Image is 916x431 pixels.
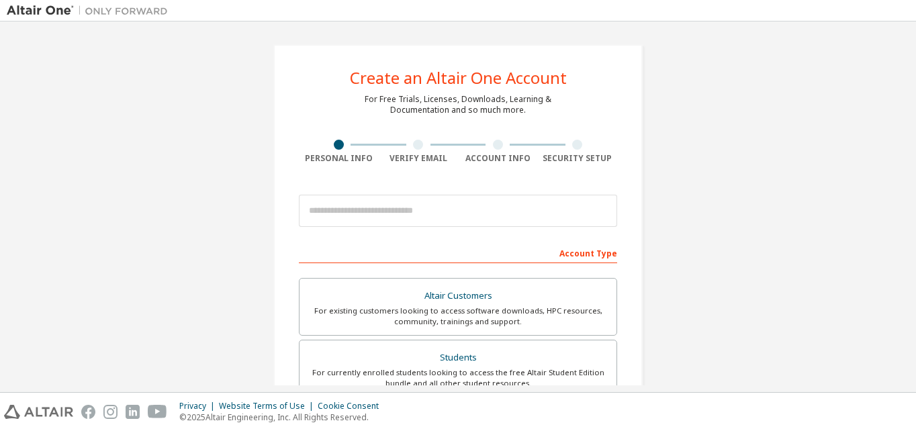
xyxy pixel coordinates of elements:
[103,405,118,419] img: instagram.svg
[365,94,551,115] div: For Free Trials, Licenses, Downloads, Learning & Documentation and so much more.
[299,242,617,263] div: Account Type
[7,4,175,17] img: Altair One
[308,305,608,327] div: For existing customers looking to access software downloads, HPC resources, community, trainings ...
[179,401,219,412] div: Privacy
[308,287,608,305] div: Altair Customers
[538,153,618,164] div: Security Setup
[308,348,608,367] div: Students
[318,401,387,412] div: Cookie Consent
[148,405,167,419] img: youtube.svg
[299,153,379,164] div: Personal Info
[350,70,567,86] div: Create an Altair One Account
[126,405,140,419] img: linkedin.svg
[81,405,95,419] img: facebook.svg
[458,153,538,164] div: Account Info
[219,401,318,412] div: Website Terms of Use
[179,412,387,423] p: © 2025 Altair Engineering, Inc. All Rights Reserved.
[379,153,459,164] div: Verify Email
[4,405,73,419] img: altair_logo.svg
[308,367,608,389] div: For currently enrolled students looking to access the free Altair Student Edition bundle and all ...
